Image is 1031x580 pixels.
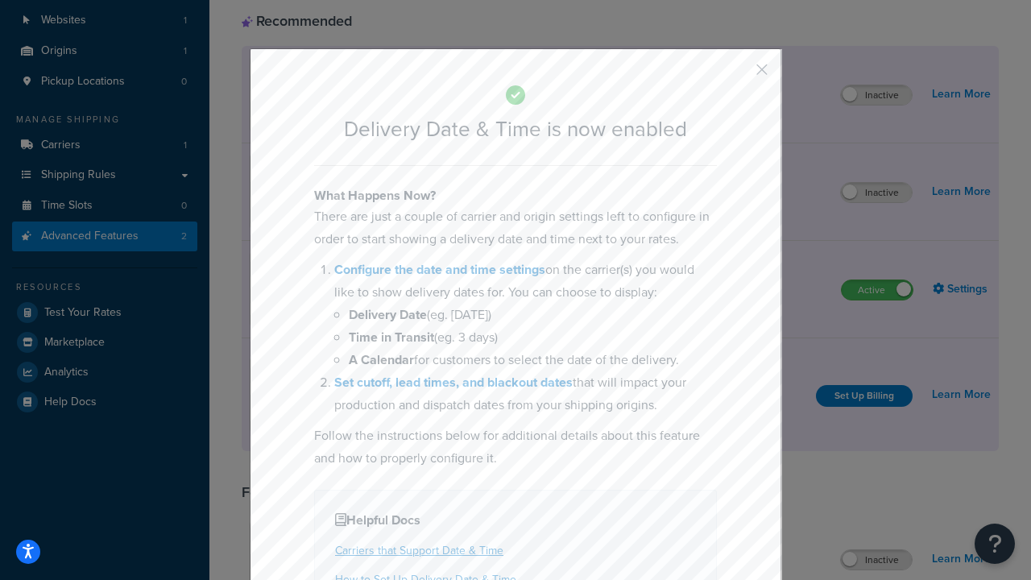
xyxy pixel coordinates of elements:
[314,186,717,205] h4: What Happens Now?
[349,304,717,326] li: (eg. [DATE])
[335,511,696,530] h4: Helpful Docs
[314,118,717,141] h2: Delivery Date & Time is now enabled
[334,373,573,391] a: Set cutoff, lead times, and blackout dates
[334,371,717,416] li: that will impact your production and dispatch dates from your shipping origins.
[334,259,717,371] li: on the carrier(s) you would like to show delivery dates for. You can choose to display:
[334,260,545,279] a: Configure the date and time settings
[349,305,427,324] b: Delivery Date
[335,542,503,559] a: Carriers that Support Date & Time
[349,326,717,349] li: (eg. 3 days)
[349,349,717,371] li: for customers to select the date of the delivery.
[314,205,717,251] p: There are just a couple of carrier and origin settings left to configure in order to start showin...
[349,350,414,369] b: A Calendar
[349,328,434,346] b: Time in Transit
[314,425,717,470] p: Follow the instructions below for additional details about this feature and how to properly confi...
